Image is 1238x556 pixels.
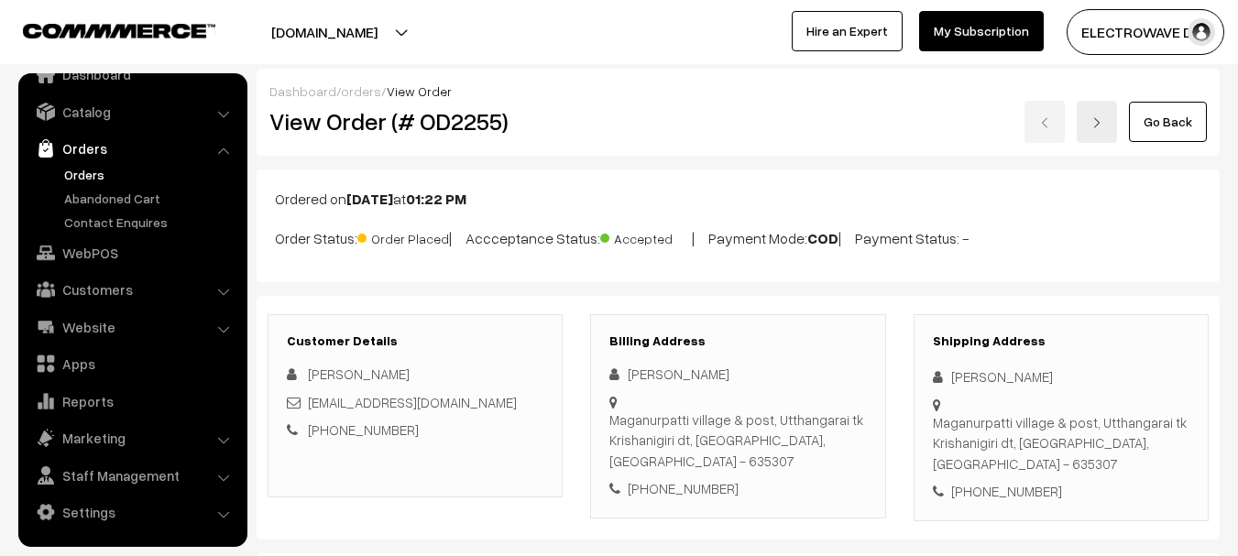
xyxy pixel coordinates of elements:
[933,366,1189,387] div: [PERSON_NAME]
[308,365,410,382] span: [PERSON_NAME]
[609,333,866,349] h3: Billing Address
[387,83,452,99] span: View Order
[23,58,241,91] a: Dashboard
[23,236,241,269] a: WebPOS
[60,165,241,184] a: Orders
[792,11,903,51] a: Hire an Expert
[1188,18,1215,46] img: user
[23,311,241,343] a: Website
[269,107,564,136] h2: View Order (# OD2255)
[23,95,241,128] a: Catalog
[275,224,1201,249] p: Order Status: | Accceptance Status: | Payment Mode: | Payment Status: -
[23,496,241,529] a: Settings
[308,394,517,410] a: [EMAIL_ADDRESS][DOMAIN_NAME]
[275,188,1201,210] p: Ordered on at
[357,224,449,248] span: Order Placed
[1129,102,1207,142] a: Go Back
[23,347,241,380] a: Apps
[60,213,241,232] a: Contact Enquires
[609,409,866,472] div: Maganurpatti village & post, Utthangarai tk Krishanigiri dt, [GEOGRAPHIC_DATA], [GEOGRAPHIC_DATA]...
[308,421,419,438] a: [PHONE_NUMBER]
[269,82,1207,101] div: / /
[1067,9,1224,55] button: ELECTROWAVE DE…
[807,229,838,247] b: COD
[23,132,241,165] a: Orders
[23,24,215,38] img: COMMMERCE
[23,459,241,492] a: Staff Management
[919,11,1044,51] a: My Subscription
[600,224,692,248] span: Accepted
[287,333,543,349] h3: Customer Details
[609,364,866,385] div: [PERSON_NAME]
[207,9,442,55] button: [DOMAIN_NAME]
[23,385,241,418] a: Reports
[346,190,393,208] b: [DATE]
[609,478,866,499] div: [PHONE_NUMBER]
[341,83,381,99] a: orders
[933,412,1189,474] div: Maganurpatti village & post, Utthangarai tk Krishanigiri dt, [GEOGRAPHIC_DATA], [GEOGRAPHIC_DATA]...
[60,189,241,208] a: Abandoned Cart
[23,273,241,306] a: Customers
[23,421,241,454] a: Marketing
[933,481,1189,502] div: [PHONE_NUMBER]
[1091,117,1102,128] img: right-arrow.png
[406,190,466,208] b: 01:22 PM
[269,83,336,99] a: Dashboard
[933,333,1189,349] h3: Shipping Address
[23,18,183,40] a: COMMMERCE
